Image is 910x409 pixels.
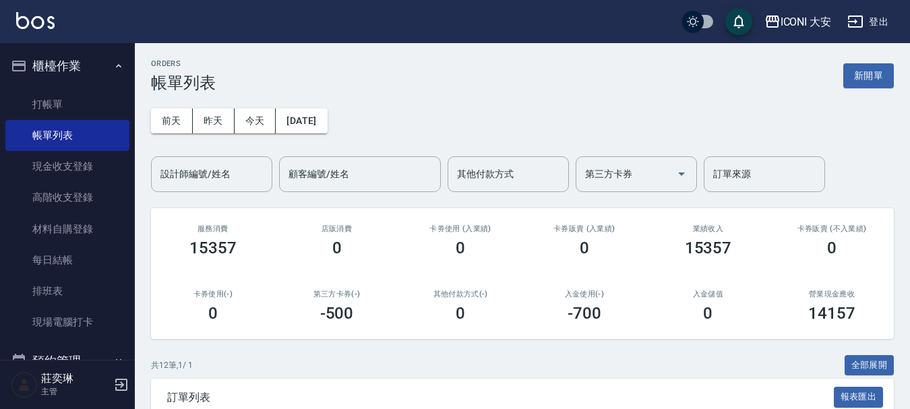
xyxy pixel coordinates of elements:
h3: 14157 [808,304,855,323]
h3: -500 [320,304,354,323]
h3: 0 [703,304,712,323]
a: 每日結帳 [5,245,129,276]
p: 共 12 筆, 1 / 1 [151,359,193,371]
a: 帳單列表 [5,120,129,151]
button: 前天 [151,108,193,133]
h2: ORDERS [151,59,216,68]
h2: 業績收入 [663,224,754,233]
a: 排班表 [5,276,129,307]
h2: 入金使用(-) [539,290,630,298]
h2: 卡券使用 (入業績) [415,224,506,233]
h3: 0 [827,239,837,257]
a: 現場電腦打卡 [5,307,129,338]
button: 預約管理 [5,344,129,379]
h3: 15357 [189,239,237,257]
a: 打帳單 [5,89,129,120]
a: 新開單 [843,69,894,82]
img: Person [11,371,38,398]
button: [DATE] [276,108,327,133]
img: Logo [16,12,55,29]
p: 主管 [41,385,110,398]
h2: 營業現金應收 [786,290,878,298]
h2: 第三方卡券(-) [291,290,383,298]
button: save [725,8,752,35]
button: 櫃檯作業 [5,49,129,84]
h3: 帳單列表 [151,73,216,92]
h2: 卡券販賣 (入業績) [539,224,630,233]
h3: -700 [568,304,601,323]
h2: 卡券使用(-) [167,290,259,298]
h3: 0 [456,304,465,323]
div: ICONI 大安 [781,13,832,30]
button: 昨天 [193,108,235,133]
h2: 卡券販賣 (不入業績) [786,224,878,233]
button: 今天 [235,108,276,133]
button: 新開單 [843,63,894,88]
a: 報表匯出 [834,390,884,403]
h2: 入金儲值 [663,290,754,298]
h3: 0 [332,239,342,257]
h2: 店販消費 [291,224,383,233]
h5: 莊奕琳 [41,372,110,385]
button: 報表匯出 [834,387,884,408]
a: 材料自購登錄 [5,214,129,245]
h3: 15357 [685,239,732,257]
h3: 0 [456,239,465,257]
button: 登出 [842,9,894,34]
h3: 0 [580,239,589,257]
h3: 0 [208,304,218,323]
a: 現金收支登錄 [5,151,129,182]
h2: 其他付款方式(-) [415,290,506,298]
a: 高階收支登錄 [5,182,129,213]
span: 訂單列表 [167,391,834,404]
h3: 服務消費 [167,224,259,233]
button: Open [671,163,692,185]
button: 全部展開 [845,355,894,376]
button: ICONI 大安 [759,8,837,36]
